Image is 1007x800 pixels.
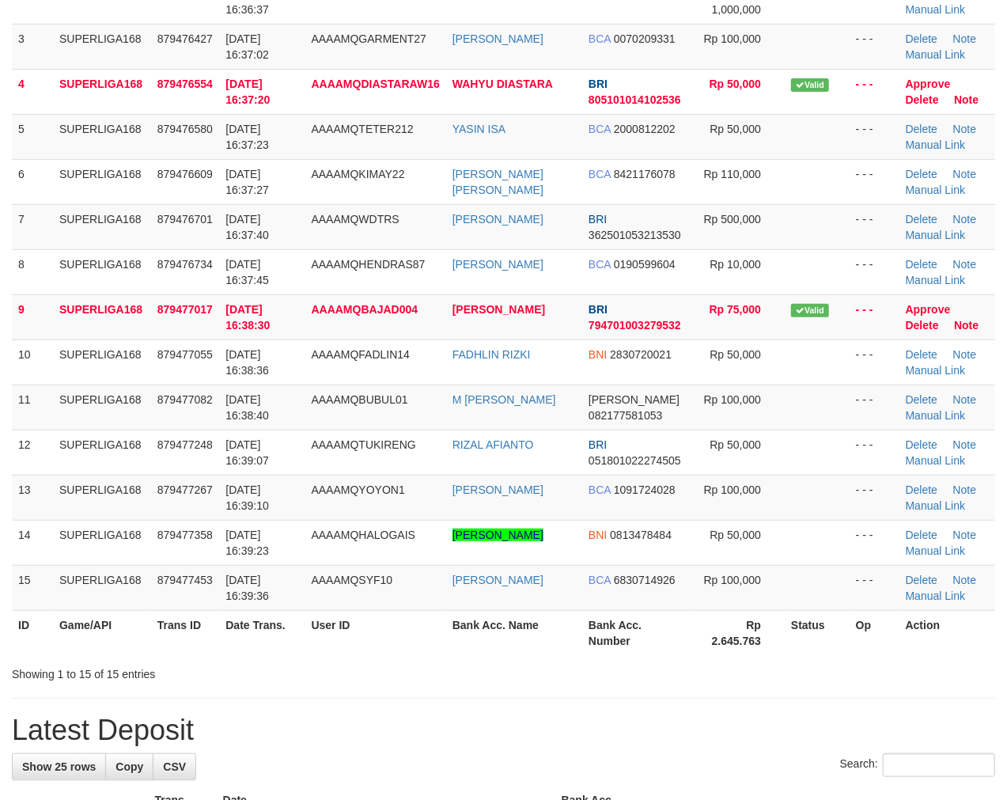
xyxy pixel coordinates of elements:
a: Delete [906,348,937,361]
td: - - - [850,159,899,204]
span: 879476580 [157,123,213,135]
span: CSV [163,760,186,773]
td: SUPERLIGA168 [53,520,151,565]
td: - - - [850,339,899,385]
a: Delete [906,529,937,541]
span: [DATE] 16:37:45 [225,258,269,286]
span: Rp 110,000 [704,168,761,180]
td: 4 [12,69,53,114]
span: Copy 2830720021 to clipboard [610,348,672,361]
span: Copy 6830714926 to clipboard [614,574,676,586]
span: BCA [589,32,611,45]
span: Valid transaction [791,304,829,317]
span: Rp 50,000 [710,438,761,451]
a: [PERSON_NAME] [452,483,543,496]
a: Delete [906,319,939,332]
a: Note [954,319,979,332]
span: Copy [115,760,143,773]
a: Note [953,483,977,496]
td: 11 [12,385,53,430]
span: BNI [589,529,607,541]
td: - - - [850,249,899,294]
h1: Latest Deposit [12,715,995,746]
a: CSV [153,753,196,780]
span: Copy 082177581053 to clipboard [589,409,662,422]
a: Delete [906,213,937,226]
a: Note [953,393,977,406]
span: Copy 1091724028 to clipboard [614,483,676,496]
td: 9 [12,294,53,339]
a: Manual Link [906,454,966,467]
a: [PERSON_NAME] [452,32,543,45]
span: [DATE] 16:38:40 [225,393,269,422]
td: SUPERLIGA168 [53,565,151,610]
a: Note [953,529,977,541]
span: AAAAMQKIMAY22 [312,168,405,180]
span: Copy 362501053213530 to clipboard [589,229,681,241]
td: SUPERLIGA168 [53,385,151,430]
span: Copy 2000812202 to clipboard [614,123,676,135]
a: Note [953,438,977,451]
span: AAAAMQGARMENT27 [312,32,426,45]
td: 7 [12,204,53,249]
span: [PERSON_NAME] [589,393,680,406]
a: Note [953,32,977,45]
span: 879477055 [157,348,213,361]
span: Rp 50,000 [710,78,761,90]
a: Manual Link [906,138,966,151]
a: [PERSON_NAME] [452,258,543,271]
td: SUPERLIGA168 [53,249,151,294]
span: BRI [589,303,608,316]
a: Manual Link [906,364,966,377]
a: Note [953,168,977,180]
td: 8 [12,249,53,294]
span: Copy 0070209331 to clipboard [614,32,676,45]
td: - - - [850,565,899,610]
span: Copy 8421176078 to clipboard [614,168,676,180]
span: 879476554 [157,78,213,90]
span: 879476609 [157,168,213,180]
span: BCA [589,258,611,271]
a: RIZAL AFIANTO [452,438,534,451]
span: AAAAMQTUKIRENG [312,438,416,451]
a: Delete [906,438,937,451]
span: [DATE] 16:37:40 [225,213,269,241]
span: AAAAMQWDTRS [312,213,399,226]
span: [DATE] 16:37:20 [225,78,270,106]
a: [PERSON_NAME] [452,529,543,541]
td: 10 [12,339,53,385]
a: WAHYU DIASTARA [452,78,553,90]
span: BRI [589,213,607,226]
a: Manual Link [906,229,966,241]
span: Rp 50,000 [710,348,761,361]
span: Copy 0190599604 to clipboard [614,258,676,271]
td: - - - [850,520,899,565]
td: SUPERLIGA168 [53,294,151,339]
td: - - - [850,475,899,520]
td: - - - [850,114,899,159]
a: [PERSON_NAME] [PERSON_NAME] [452,168,543,196]
label: Search: [840,753,995,777]
a: Manual Link [906,184,966,196]
span: BCA [589,168,611,180]
a: Delete [906,93,939,106]
a: Note [954,93,979,106]
td: - - - [850,430,899,475]
span: 879477358 [157,529,213,541]
span: [DATE] 16:38:36 [225,348,269,377]
span: Copy 794701003279532 to clipboard [589,319,681,332]
td: - - - [850,385,899,430]
a: Show 25 rows [12,753,106,780]
span: [DATE] 16:38:30 [225,303,270,332]
a: Note [953,348,977,361]
th: Bank Acc. Name [446,610,582,655]
td: SUPERLIGA168 [53,69,151,114]
span: 879477017 [157,303,213,316]
td: SUPERLIGA168 [53,475,151,520]
span: AAAAMQFADLIN14 [312,348,411,361]
span: BRI [589,78,608,90]
th: Game/API [53,610,151,655]
span: 879477082 [157,393,213,406]
a: Approve [906,303,951,316]
a: Note [953,574,977,586]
